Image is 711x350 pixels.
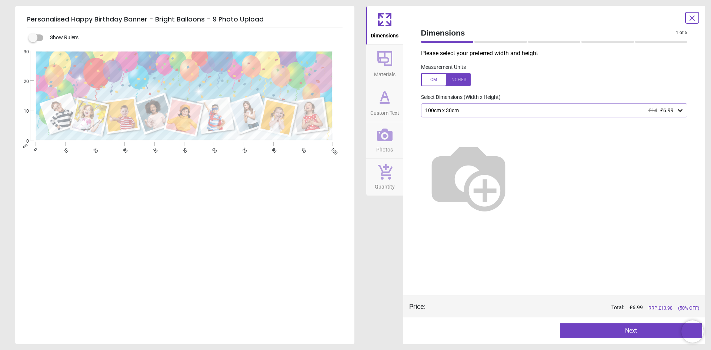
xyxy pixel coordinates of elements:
[366,6,403,44] button: Dimensions
[366,45,403,83] button: Materials
[15,49,29,55] span: 30
[421,49,694,57] p: Please select your preferred width and height
[366,122,403,159] button: Photos
[421,129,516,224] img: Helper for size comparison
[437,304,700,311] div: Total:
[676,30,687,36] span: 1 of 5
[366,83,403,122] button: Custom Text
[27,12,343,27] h5: Personalised Happy Birthday Banner - Bright Balloons - 9 Photo Upload
[371,29,398,40] span: Dimensions
[374,67,395,79] span: Materials
[630,304,643,311] span: £
[415,94,501,101] label: Select Dimensions (Width x Height)
[421,64,466,71] label: Measurement Units
[424,107,677,114] div: 100cm x 30cm
[648,305,672,311] span: RRP
[376,143,393,154] span: Photos
[375,180,395,191] span: Quantity
[15,79,29,85] span: 20
[678,305,699,311] span: (50% OFF)
[421,27,676,38] span: Dimensions
[632,304,643,310] span: 6.99
[560,323,702,338] button: Next
[648,107,657,113] span: £14
[681,320,704,343] iframe: Brevo live chat
[370,106,399,117] span: Custom Text
[366,159,403,196] button: Quantity
[660,107,674,113] span: £6.99
[15,138,29,144] span: 0
[409,302,425,311] div: Price :
[33,33,354,42] div: Show Rulers
[658,305,672,311] span: £ 13.98
[15,108,29,114] span: 10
